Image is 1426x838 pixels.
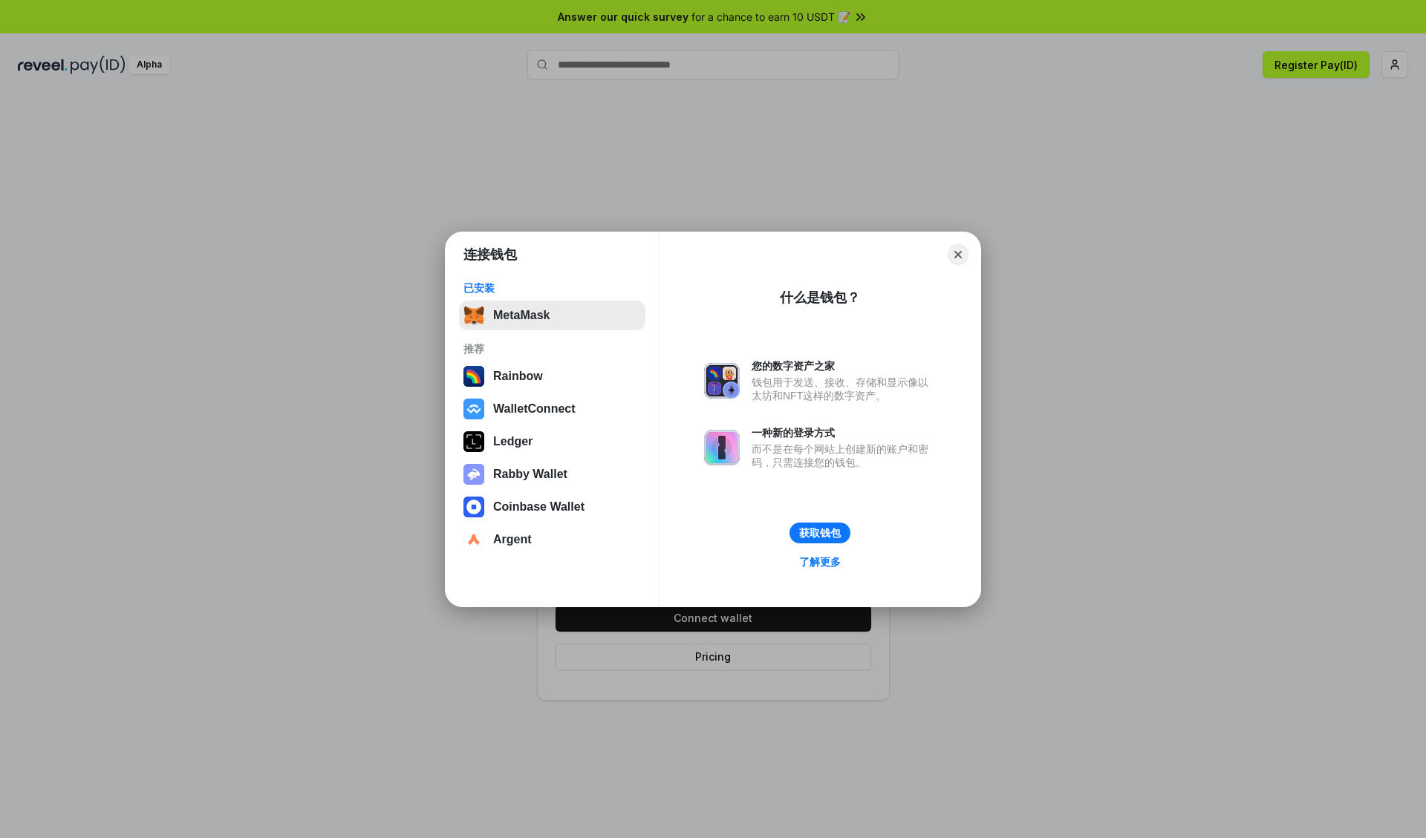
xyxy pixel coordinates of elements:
[790,552,850,572] a: 了解更多
[493,402,576,416] div: WalletConnect
[799,526,841,540] div: 获取钱包
[493,309,550,322] div: MetaMask
[948,244,968,265] button: Close
[459,394,645,424] button: WalletConnect
[752,359,936,373] div: 您的数字资产之家
[459,492,645,522] button: Coinbase Wallet
[459,361,645,391] button: Rainbow
[459,301,645,330] button: MetaMask
[752,426,936,439] div: 一种新的登录方式
[704,363,740,399] img: svg+xml,%3Csvg%20xmlns%3D%22http%3A%2F%2Fwww.w3.org%2F2000%2Fsvg%22%20fill%3D%22none%22%20viewBox...
[752,442,936,469] div: 而不是在每个网站上创建新的账户和密码，只需连接您的钱包。
[463,497,484,517] img: svg+xml,%3Csvg%20width%3D%2228%22%20height%3D%2228%22%20viewBox%3D%220%200%2028%2028%22%20fill%3D...
[463,464,484,485] img: svg+xml,%3Csvg%20xmlns%3D%22http%3A%2F%2Fwww.w3.org%2F2000%2Fsvg%22%20fill%3D%22none%22%20viewBox...
[463,281,641,295] div: 已安装
[704,430,740,465] img: svg+xml,%3Csvg%20xmlns%3D%22http%3A%2F%2Fwww.w3.org%2F2000%2Fsvg%22%20fill%3D%22none%22%20viewBox...
[459,459,645,489] button: Rabby Wallet
[463,529,484,550] img: svg+xml,%3Csvg%20width%3D%2228%22%20height%3D%2228%22%20viewBox%3D%220%200%2028%2028%22%20fill%3D...
[789,523,850,543] button: 获取钱包
[493,468,567,481] div: Rabby Wallet
[493,435,533,448] div: Ledger
[463,342,641,356] div: 推荐
[799,555,841,569] div: 了解更多
[463,366,484,387] img: svg+xml,%3Csvg%20width%3D%22120%22%20height%3D%22120%22%20viewBox%3D%220%200%20120%20120%22%20fil...
[493,500,585,514] div: Coinbase Wallet
[493,533,532,546] div: Argent
[752,376,936,402] div: 钱包用于发送、接收、存储和显示像以太坊和NFT这样的数字资产。
[780,289,860,307] div: 什么是钱包？
[459,525,645,554] button: Argent
[463,305,484,326] img: svg+xml,%3Csvg%20fill%3D%22none%22%20height%3D%2233%22%20viewBox%3D%220%200%2035%2033%22%20width%...
[493,370,543,383] div: Rainbow
[463,399,484,419] img: svg+xml,%3Csvg%20width%3D%2228%22%20height%3D%2228%22%20viewBox%3D%220%200%2028%2028%22%20fill%3D...
[463,246,517,263] h1: 连接钱包
[459,427,645,456] button: Ledger
[463,431,484,452] img: svg+xml,%3Csvg%20xmlns%3D%22http%3A%2F%2Fwww.w3.org%2F2000%2Fsvg%22%20width%3D%2228%22%20height%3...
